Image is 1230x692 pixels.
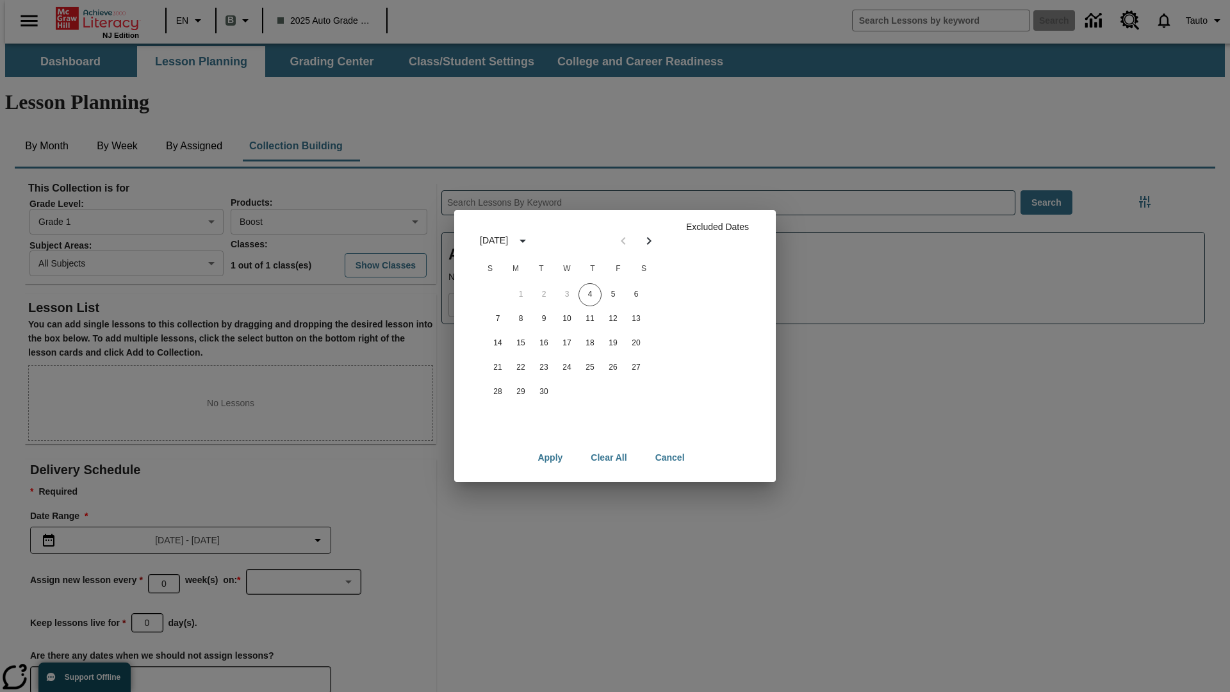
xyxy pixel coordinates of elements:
[530,256,553,282] span: Tuesday
[480,234,508,247] div: [DATE]
[645,446,695,470] button: Cancel
[555,256,578,282] span: Wednesday
[578,308,602,331] button: 11
[578,332,602,355] button: 18
[580,446,637,470] button: Clear All
[486,308,509,331] button: 7
[532,332,555,355] button: 16
[632,256,655,282] span: Saturday
[509,308,532,331] button: 8
[486,381,509,404] button: 28
[581,256,604,282] span: Thursday
[607,256,630,282] span: Friday
[555,308,578,331] button: 10
[555,356,578,379] button: 24
[602,332,625,355] button: 19
[509,332,532,355] button: 15
[512,230,534,252] button: calendar view is open, switch to year view
[625,356,648,379] button: 27
[509,356,532,379] button: 22
[509,381,532,404] button: 29
[625,332,648,355] button: 20
[578,356,602,379] button: 25
[486,356,509,379] button: 21
[669,220,766,234] p: Excluded Dates
[578,283,602,306] button: 4
[532,356,555,379] button: 23
[625,283,648,306] button: 6
[602,356,625,379] button: 26
[602,283,625,306] button: 5
[636,228,662,254] button: Next month
[486,332,509,355] button: 14
[555,332,578,355] button: 17
[527,446,573,470] button: Apply
[602,308,625,331] button: 12
[532,381,555,404] button: 30
[479,256,502,282] span: Sunday
[625,308,648,331] button: 13
[532,308,555,331] button: 9
[504,256,527,282] span: Monday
